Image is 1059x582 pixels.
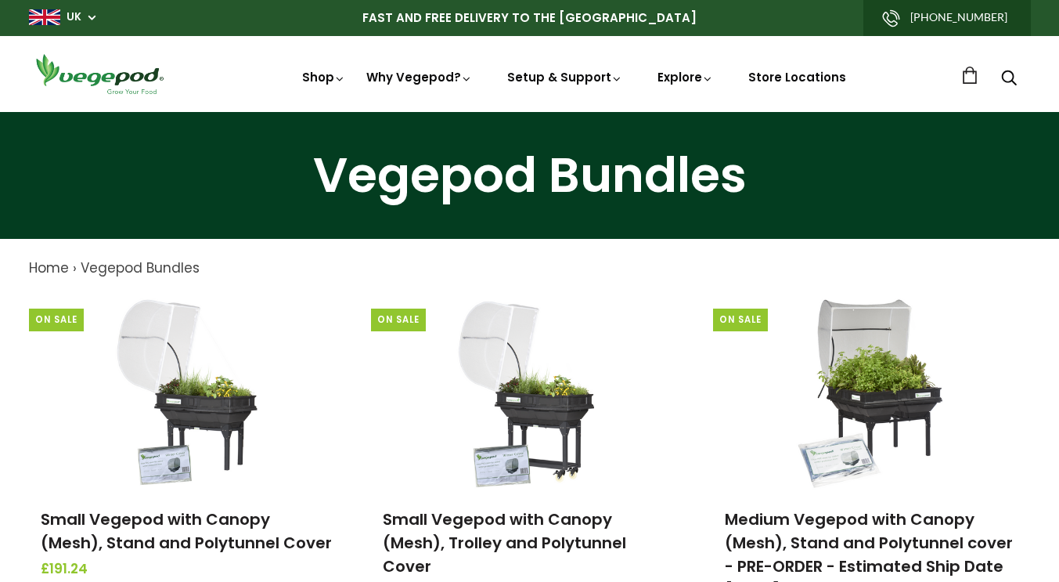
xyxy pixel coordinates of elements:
a: Explore [657,69,714,85]
a: Setup & Support [507,69,623,85]
a: UK [67,9,81,25]
h1: Vegepod Bundles [20,151,1039,200]
a: Shop [302,69,346,85]
a: Small Vegepod with Canopy (Mesh), Trolley and Polytunnel Cover [383,508,626,577]
img: Small Vegepod with Canopy (Mesh), Trolley and Polytunnel Cover [447,295,611,490]
nav: breadcrumbs [29,258,1031,279]
span: £191.24 [41,559,334,580]
a: Home [29,258,69,277]
a: Vegepod Bundles [81,258,200,277]
img: Small Vegepod with Canopy (Mesh), Stand and Polytunnel Cover [105,295,269,490]
a: Why Vegepod? [366,69,473,85]
span: › [73,258,77,277]
a: Small Vegepod with Canopy (Mesh), Stand and Polytunnel Cover [41,508,332,554]
a: Store Locations [748,69,846,85]
a: Search [1001,71,1017,88]
img: Vegepod [29,52,170,96]
img: gb_large.png [29,9,60,25]
img: Medium Vegepod with Canopy (Mesh), Stand and Polytunnel cover - PRE-ORDER - Estimated Ship Date S... [790,295,954,490]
